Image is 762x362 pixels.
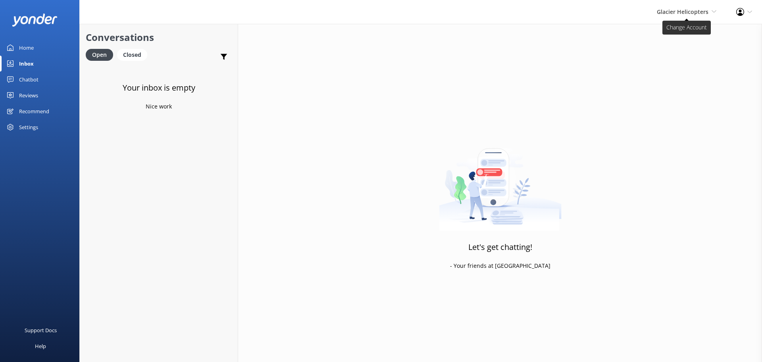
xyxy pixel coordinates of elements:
img: yonder-white-logo.png [12,14,58,27]
p: Nice work [146,102,172,111]
a: Closed [117,50,151,59]
h3: Let's get chatting! [468,241,532,254]
div: Open [86,49,113,61]
div: Reviews [19,87,38,103]
div: Support Docs [25,322,57,338]
div: Settings [19,119,38,135]
div: Help [35,338,46,354]
div: Chatbot [19,72,38,87]
p: - Your friends at [GEOGRAPHIC_DATA] [450,261,550,270]
div: Home [19,40,34,56]
a: Open [86,50,117,59]
div: Closed [117,49,147,61]
img: artwork of a man stealing a conversation from at giant smartphone [439,132,562,231]
h2: Conversations [86,30,232,45]
div: Recommend [19,103,49,119]
div: Inbox [19,56,34,72]
span: Glacier Helicopters [657,8,708,15]
h3: Your inbox is empty [123,81,195,94]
